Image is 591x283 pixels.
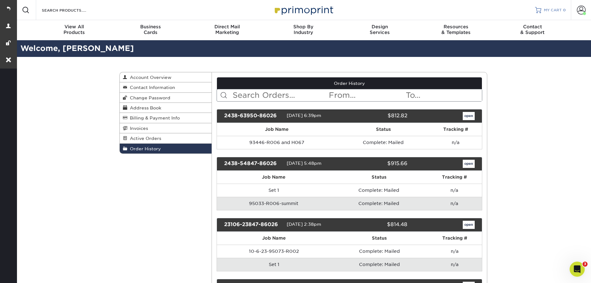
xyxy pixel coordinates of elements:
[120,93,212,103] a: Change Password
[463,160,475,168] a: open
[345,112,412,120] div: $812.82
[217,77,482,89] a: Order History
[494,24,571,35] div: & Support
[563,8,566,12] span: 0
[583,262,588,267] span: 3
[341,20,418,40] a: DesignServices
[341,24,418,35] div: Services
[337,123,429,136] th: Status
[428,258,482,271] td: n/a
[418,20,494,40] a: Resources& Templates
[272,3,335,17] img: Primoprint
[127,95,170,100] span: Change Password
[331,171,427,184] th: Status
[217,245,332,258] td: 10-6-23-95073-R002
[405,89,482,101] input: To...
[287,113,321,118] span: [DATE] 6:39pm
[36,24,113,35] div: Products
[345,221,412,229] div: $814.48
[265,24,342,30] span: Shop By
[337,136,429,149] td: Complete: Mailed
[120,133,212,143] a: Active Orders
[127,126,148,131] span: Invoices
[427,171,482,184] th: Tracking #
[427,197,482,210] td: n/a
[331,245,428,258] td: Complete: Mailed
[120,123,212,133] a: Invoices
[331,232,428,245] th: Status
[219,160,287,168] div: 2438-54847-86026
[219,112,287,120] div: 2438-63950-86026
[113,24,189,35] div: Cards
[189,24,265,30] span: Direct Mail
[345,160,412,168] div: $915.66
[127,136,161,141] span: Active Orders
[127,75,171,80] span: Account Overview
[217,232,332,245] th: Job Name
[428,232,482,245] th: Tracking #
[36,24,113,30] span: View All
[113,24,189,30] span: Business
[217,258,332,271] td: Set 1
[120,113,212,123] a: Billing & Payment Info
[287,222,321,227] span: [DATE] 2:38pm
[287,161,322,166] span: [DATE] 5:48pm
[189,20,265,40] a: Direct MailMarketing
[36,20,113,40] a: View AllProducts
[544,8,562,13] span: MY CART
[463,112,475,120] a: open
[219,221,287,229] div: 23106-23847-86026
[265,20,342,40] a: Shop ByIndustry
[120,144,212,153] a: Order History
[328,89,405,101] input: From...
[429,136,482,149] td: n/a
[494,24,571,30] span: Contact
[41,6,102,14] input: SEARCH PRODUCTS.....
[232,89,329,101] input: Search Orders...
[331,184,427,197] td: Complete: Mailed
[127,115,180,120] span: Billing & Payment Info
[428,245,482,258] td: n/a
[341,24,418,30] span: Design
[418,24,494,30] span: Resources
[120,103,212,113] a: Address Book
[113,20,189,40] a: BusinessCards
[463,221,475,229] a: open
[217,184,331,197] td: Set 1
[427,184,482,197] td: n/a
[418,24,494,35] div: & Templates
[265,24,342,35] div: Industry
[217,171,331,184] th: Job Name
[127,85,175,90] span: Contact Information
[429,123,482,136] th: Tracking #
[217,197,331,210] td: 95033-R006-summit
[127,146,161,151] span: Order History
[2,264,53,281] iframe: Google Customer Reviews
[494,20,571,40] a: Contact& Support
[127,105,161,110] span: Address Book
[120,82,212,92] a: Contact Information
[189,24,265,35] div: Marketing
[331,197,427,210] td: Complete: Mailed
[217,123,337,136] th: Job Name
[331,258,428,271] td: Complete: Mailed
[16,43,591,54] h2: Welcome, [PERSON_NAME]
[570,262,585,277] iframe: Intercom live chat
[120,72,212,82] a: Account Overview
[217,136,337,149] td: 93446-R006 and H067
